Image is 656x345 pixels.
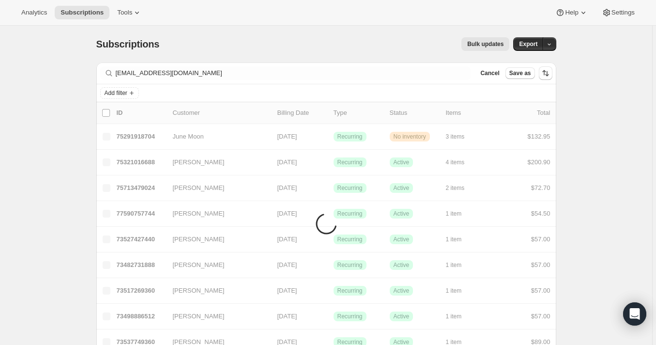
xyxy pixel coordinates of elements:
[100,87,139,99] button: Add filter
[111,6,148,19] button: Tools
[476,67,503,79] button: Cancel
[480,69,499,77] span: Cancel
[461,37,509,51] button: Bulk updates
[15,6,53,19] button: Analytics
[505,67,535,79] button: Save as
[519,40,537,48] span: Export
[611,9,635,16] span: Settings
[509,69,531,77] span: Save as
[565,9,578,16] span: Help
[549,6,594,19] button: Help
[105,89,127,97] span: Add filter
[55,6,109,19] button: Subscriptions
[96,39,160,49] span: Subscriptions
[116,66,471,80] input: Filter subscribers
[596,6,641,19] button: Settings
[467,40,503,48] span: Bulk updates
[117,9,132,16] span: Tools
[623,302,646,326] div: Open Intercom Messenger
[513,37,543,51] button: Export
[539,66,552,80] button: Sort the results
[21,9,47,16] span: Analytics
[61,9,104,16] span: Subscriptions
